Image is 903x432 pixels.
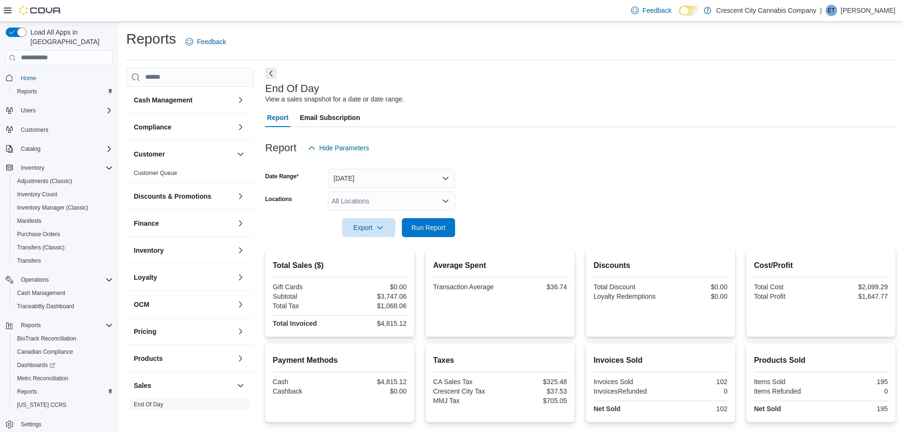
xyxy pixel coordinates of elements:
button: Compliance [235,121,246,133]
button: Cash Management [134,95,233,105]
span: Manifests [13,215,113,227]
label: Locations [265,195,292,203]
button: Adjustments (Classic) [9,175,117,188]
span: Reports [17,388,37,395]
button: OCM [134,300,233,309]
button: Reports [2,319,117,332]
a: BioTrack Reconciliation [13,333,80,344]
div: $1,647.77 [823,293,888,300]
button: Pricing [235,326,246,337]
span: [US_STATE] CCRS [17,401,66,409]
a: Adjustments (Classic) [13,175,76,187]
input: Dark Mode [679,6,699,16]
span: End Of Day [134,401,163,408]
span: Hide Parameters [319,143,369,153]
h3: Pricing [134,327,156,336]
h3: Discounts & Promotions [134,192,211,201]
span: Transfers [17,257,41,265]
span: Washington CCRS [13,399,113,411]
a: Feedback [627,1,675,20]
div: 102 [662,378,727,386]
button: Canadian Compliance [9,345,117,358]
h3: Finance [134,219,159,228]
span: Purchase Orders [17,230,60,238]
a: Dashboards [9,358,117,372]
h2: Average Spent [433,260,567,271]
span: Email Subscription [300,108,360,127]
span: Manifests [17,217,41,225]
button: Run Report [402,218,455,237]
strong: Net Sold [594,405,621,413]
h2: Total Sales ($) [273,260,407,271]
h3: Products [134,354,163,363]
h3: Customer [134,149,165,159]
div: 195 [823,405,888,413]
a: Metrc Reconciliation [13,373,72,384]
div: $2,099.29 [823,283,888,291]
div: Crescent City Tax [433,387,498,395]
span: Customers [17,124,113,136]
span: Customers [21,126,48,134]
div: $325.48 [502,378,567,386]
span: Load All Apps in [GEOGRAPHIC_DATA] [27,28,113,46]
span: Inventory Count [13,189,113,200]
a: Traceabilty Dashboard [13,301,78,312]
button: Sales [235,380,246,391]
div: $37.53 [502,387,567,395]
button: Purchase Orders [9,228,117,241]
button: Compliance [134,122,233,132]
div: $36.74 [502,283,567,291]
h3: End Of Day [265,83,319,94]
h2: Taxes [433,355,567,366]
button: Loyalty [235,272,246,283]
span: Traceabilty Dashboard [17,303,74,310]
button: Transfers (Classic) [9,241,117,254]
span: Catalog [17,143,113,155]
div: $4,815.12 [342,320,407,327]
span: Catalog [21,145,40,153]
span: Reports [13,386,113,397]
button: Products [134,354,233,363]
div: Total Tax [273,302,338,310]
span: Traceabilty Dashboard [13,301,113,312]
span: Cash Management [17,289,65,297]
button: Open list of options [442,197,449,205]
button: Cash Management [9,286,117,300]
span: Operations [21,276,49,284]
button: Pricing [134,327,233,336]
div: Total Discount [594,283,659,291]
a: Transfers (Classic) [13,242,68,253]
a: Transfers [13,255,45,267]
button: Catalog [2,142,117,156]
a: Reports [13,386,41,397]
span: Dashboards [13,359,113,371]
div: Cashback [273,387,338,395]
h3: Loyalty [134,273,157,282]
a: Customers [17,124,52,136]
div: Total Cost [754,283,819,291]
span: Metrc Reconciliation [17,375,68,382]
div: Transaction Average [433,283,498,291]
div: 102 [662,405,727,413]
span: Home [17,72,113,84]
p: | [820,5,822,16]
div: $0.00 [342,283,407,291]
a: Settings [17,419,45,430]
div: MMJ Tax [433,397,498,404]
h2: Payment Methods [273,355,407,366]
span: Inventory Manager (Classic) [13,202,113,213]
a: End Of Day [134,401,163,408]
span: Inventory [21,164,44,172]
button: Inventory [2,161,117,175]
span: Reports [21,322,41,329]
span: BioTrack Reconciliation [13,333,113,344]
a: Reports [13,86,41,97]
h3: Report [265,142,297,154]
div: $1,068.06 [342,302,407,310]
div: $0.00 [662,283,727,291]
div: Items Sold [754,378,819,386]
div: Gift Cards [273,283,338,291]
span: Purchase Orders [13,229,113,240]
span: Transfers (Classic) [17,244,65,251]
